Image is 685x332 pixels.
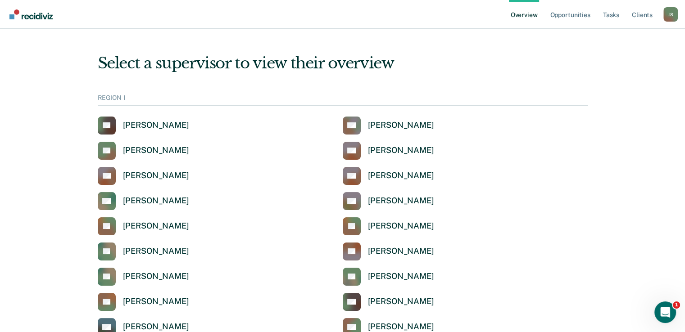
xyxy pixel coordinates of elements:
div: [PERSON_NAME] [123,196,189,206]
a: [PERSON_NAME] [343,192,434,210]
a: [PERSON_NAME] [98,217,189,235]
div: [PERSON_NAME] [123,170,189,181]
a: [PERSON_NAME] [98,167,189,185]
div: [PERSON_NAME] [368,120,434,130]
a: [PERSON_NAME] [98,142,189,160]
div: [PERSON_NAME] [368,296,434,307]
div: Select a supervisor to view their overview [98,54,588,72]
img: Recidiviz [9,9,53,19]
a: [PERSON_NAME] [98,117,189,135]
div: [PERSON_NAME] [368,322,434,332]
a: [PERSON_NAME] [343,217,434,235]
div: [PERSON_NAME] [123,271,189,282]
a: [PERSON_NAME] [343,293,434,311]
div: [PERSON_NAME] [368,170,434,181]
div: [PERSON_NAME] [368,271,434,282]
a: [PERSON_NAME] [98,268,189,286]
a: [PERSON_NAME] [343,242,434,260]
div: [PERSON_NAME] [123,221,189,231]
a: [PERSON_NAME] [343,268,434,286]
div: [PERSON_NAME] [123,145,189,156]
div: [PERSON_NAME] [368,196,434,206]
div: [PERSON_NAME] [123,120,189,130]
div: REGION 1 [98,94,588,106]
div: J S [663,7,678,22]
a: [PERSON_NAME] [343,117,434,135]
div: [PERSON_NAME] [123,246,189,256]
div: [PERSON_NAME] [368,145,434,156]
div: [PERSON_NAME] [368,246,434,256]
a: [PERSON_NAME] [98,242,189,260]
span: 1 [673,301,680,309]
div: [PERSON_NAME] [123,322,189,332]
div: [PERSON_NAME] [368,221,434,231]
button: Profile dropdown button [663,7,678,22]
iframe: Intercom live chat [654,301,676,323]
a: [PERSON_NAME] [343,142,434,160]
a: [PERSON_NAME] [98,192,189,210]
a: [PERSON_NAME] [343,167,434,185]
div: [PERSON_NAME] [123,296,189,307]
a: [PERSON_NAME] [98,293,189,311]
